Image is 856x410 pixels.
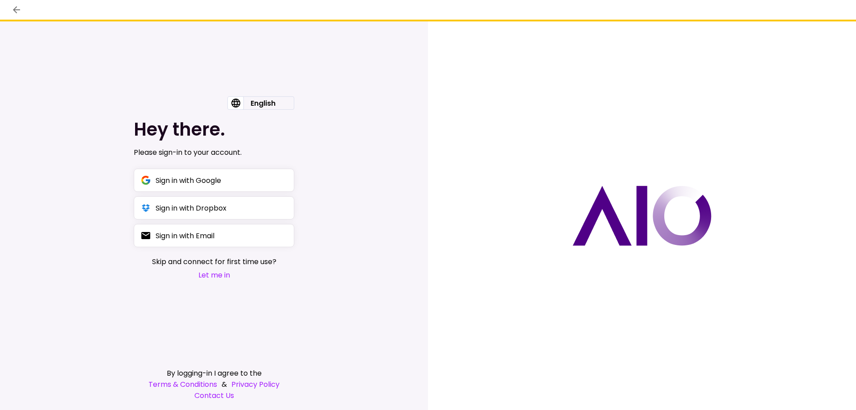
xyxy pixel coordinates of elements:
[148,379,217,390] a: Terms & Conditions
[156,203,226,214] div: Sign in with Dropbox
[231,379,280,390] a: Privacy Policy
[134,119,294,140] h1: Hey there.
[134,147,294,158] div: Please sign-in to your account.
[134,196,294,219] button: Sign in with Dropbox
[134,368,294,379] div: By logging-in I agree to the
[243,97,283,109] div: English
[152,256,276,267] span: Skip and connect for first time use?
[156,175,221,186] div: Sign in with Google
[572,186,712,246] img: AIO logo
[134,169,294,192] button: Sign in with Google
[134,224,294,247] button: Sign in with Email
[156,230,214,241] div: Sign in with Email
[134,379,294,390] div: &
[9,2,24,17] button: back
[152,269,276,281] button: Let me in
[134,390,294,401] a: Contact Us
